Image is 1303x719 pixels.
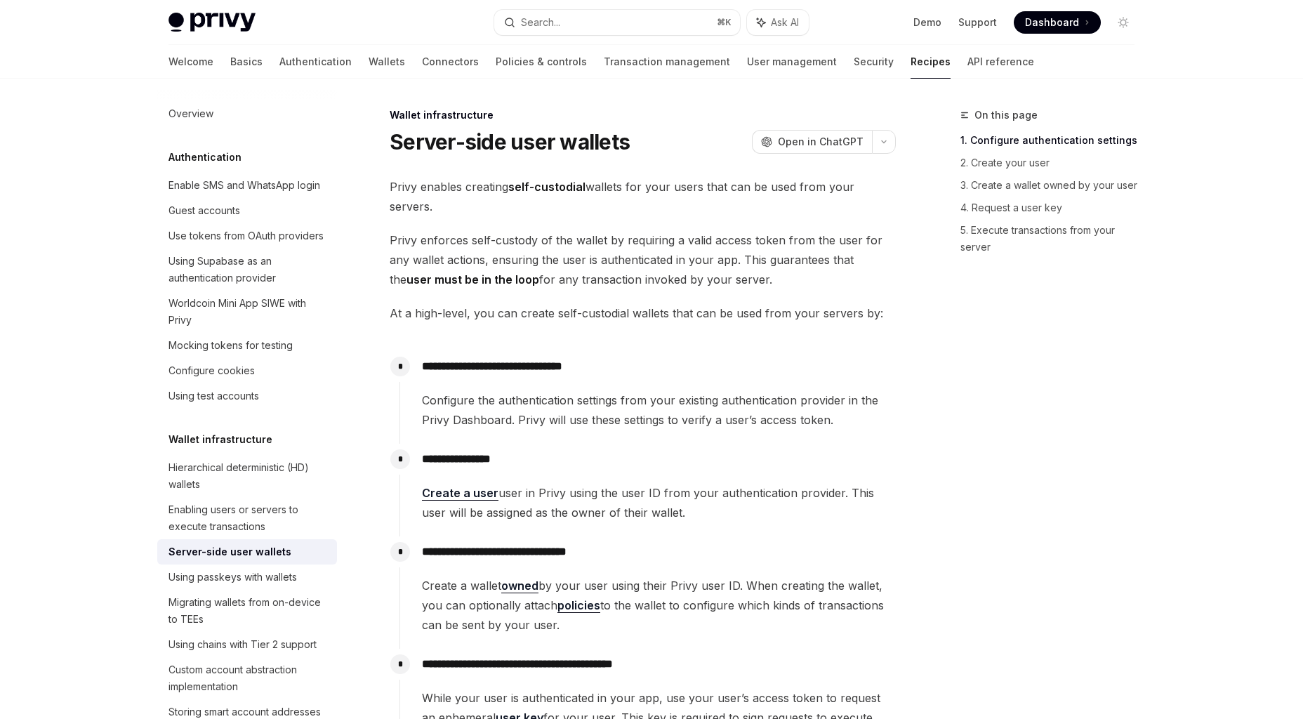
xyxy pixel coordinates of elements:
[390,177,896,216] span: Privy enables creating wallets for your users that can be used from your servers.
[369,45,405,79] a: Wallets
[168,337,293,354] div: Mocking tokens for testing
[390,129,630,154] h1: Server-side user wallets
[974,107,1038,124] span: On this page
[157,223,337,249] a: Use tokens from OAuth providers
[168,459,329,493] div: Hierarchical deterministic (HD) wallets
[168,636,317,653] div: Using chains with Tier 2 support
[1112,11,1135,34] button: Toggle dark mode
[157,101,337,126] a: Overview
[157,383,337,409] a: Using test accounts
[854,45,894,79] a: Security
[168,295,329,329] div: Worldcoin Mini App SIWE with Privy
[279,45,352,79] a: Authentication
[168,177,320,194] div: Enable SMS and WhatsApp login
[157,173,337,198] a: Enable SMS and WhatsApp login
[157,333,337,358] a: Mocking tokens for testing
[422,483,895,522] span: user in Privy using the user ID from your authentication provider. This user will be assigned as ...
[494,10,740,35] button: Search...⌘K
[157,291,337,333] a: Worldcoin Mini App SIWE with Privy
[157,565,337,590] a: Using passkeys with wallets
[747,45,837,79] a: User management
[157,497,337,539] a: Enabling users or servers to execute transactions
[960,174,1146,197] a: 3. Create a wallet owned by your user
[422,486,498,501] a: Create a user
[508,180,586,194] strong: self-custodial
[967,45,1034,79] a: API reference
[1025,15,1079,29] span: Dashboard
[168,45,213,79] a: Welcome
[521,14,560,31] div: Search...
[157,539,337,565] a: Server-side user wallets
[168,253,329,286] div: Using Supabase as an authentication provider
[157,249,337,291] a: Using Supabase as an authentication provider
[168,501,329,535] div: Enabling users or servers to execute transactions
[157,198,337,223] a: Guest accounts
[168,543,291,560] div: Server-side user wallets
[157,358,337,383] a: Configure cookies
[168,227,324,244] div: Use tokens from OAuth providers
[960,129,1146,152] a: 1. Configure authentication settings
[911,45,951,79] a: Recipes
[958,15,997,29] a: Support
[390,230,896,289] span: Privy enforces self-custody of the wallet by requiring a valid access token from the user for any...
[168,388,259,404] div: Using test accounts
[157,455,337,497] a: Hierarchical deterministic (HD) wallets
[168,13,256,32] img: light logo
[390,303,896,323] span: At a high-level, you can create self-custodial wallets that can be used from your servers by:
[501,579,538,593] a: owned
[422,390,895,430] span: Configure the authentication settings from your existing authentication provider in the Privy Das...
[168,149,242,166] h5: Authentication
[168,431,272,448] h5: Wallet infrastructure
[168,569,297,586] div: Using passkeys with wallets
[422,45,479,79] a: Connectors
[406,272,539,286] strong: user must be in the loop
[168,594,329,628] div: Migrating wallets from on-device to TEEs
[747,10,809,35] button: Ask AI
[771,15,799,29] span: Ask AI
[168,105,213,122] div: Overview
[157,590,337,632] a: Migrating wallets from on-device to TEEs
[604,45,730,79] a: Transaction management
[960,152,1146,174] a: 2. Create your user
[1014,11,1101,34] a: Dashboard
[168,202,240,219] div: Guest accounts
[717,17,732,28] span: ⌘ K
[496,45,587,79] a: Policies & controls
[752,130,872,154] button: Open in ChatGPT
[168,661,329,695] div: Custom account abstraction implementation
[960,197,1146,219] a: 4. Request a user key
[913,15,941,29] a: Demo
[230,45,263,79] a: Basics
[778,135,864,149] span: Open in ChatGPT
[390,108,896,122] div: Wallet infrastructure
[960,219,1146,258] a: 5. Execute transactions from your server
[168,362,255,379] div: Configure cookies
[422,576,895,635] span: Create a wallet by your user using their Privy user ID. When creating the wallet, you can optiona...
[557,598,600,613] a: policies
[157,632,337,657] a: Using chains with Tier 2 support
[157,657,337,699] a: Custom account abstraction implementation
